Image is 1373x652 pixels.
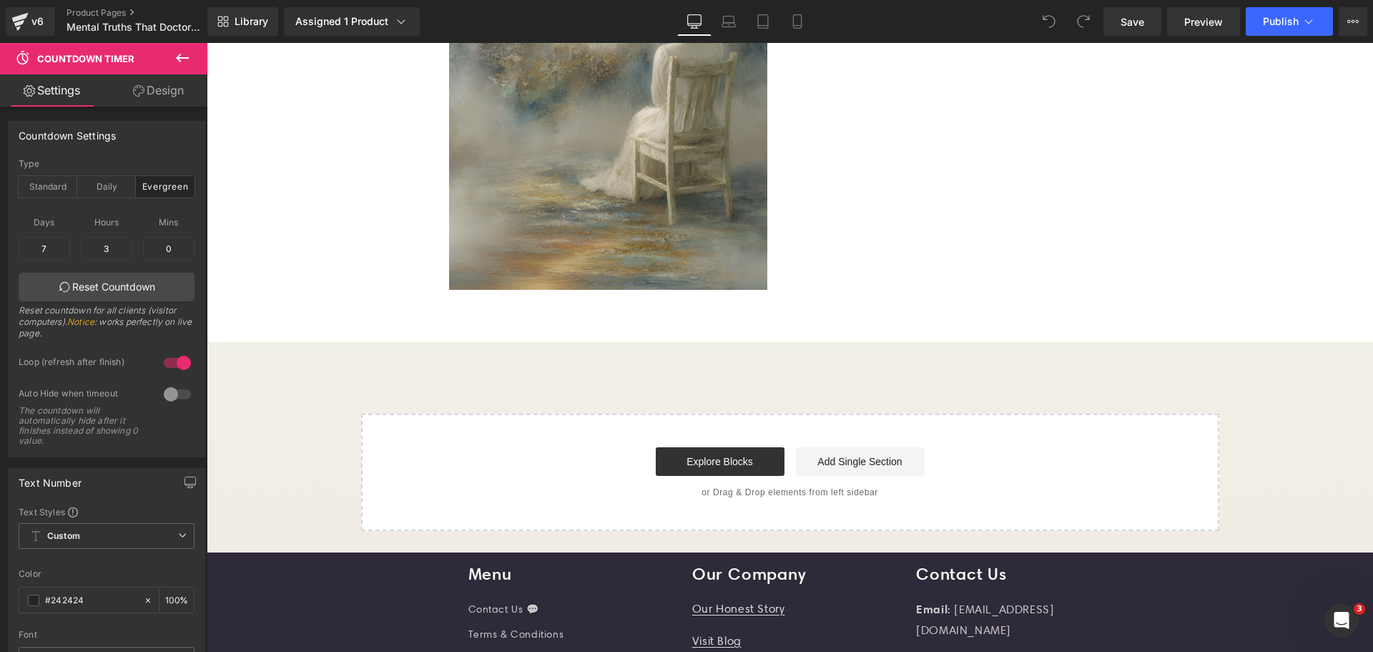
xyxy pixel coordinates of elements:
[1324,603,1359,638] iframe: Intercom live chat
[709,559,741,573] strong: Email
[486,591,535,605] a: Visit Blog
[19,388,149,403] div: Auto Hide when timeout
[1263,16,1299,27] span: Publish
[262,604,298,629] a: Returns
[143,213,195,231] span: Mins
[19,213,70,231] span: Days
[1184,14,1223,29] span: Preview
[19,406,147,446] div: The countdown will automatically hide after it finishes instead of showing 0 value.
[1339,7,1367,36] button: More
[136,176,195,198] div: Evergreen
[449,404,578,433] a: Explore Blocks
[235,15,268,28] span: Library
[47,530,80,542] b: Custom
[1246,7,1333,36] button: Publish
[37,53,134,64] span: Countdown Timer
[19,122,116,142] div: Countdown Settings
[207,7,278,36] a: New Library
[1167,7,1240,36] a: Preview
[77,176,136,198] div: Daily
[262,579,358,604] a: Terms & Conditions
[19,159,195,169] div: Type
[295,14,408,29] div: Assigned 1 Product
[67,316,94,327] a: Notice
[712,7,746,36] a: Laptop
[67,7,231,19] a: Product Pages
[19,506,195,517] div: Text Styles
[19,469,82,489] div: Text Number
[709,521,905,542] h2: Contact Us
[6,7,55,36] a: v6
[29,12,46,31] div: v6
[1354,603,1365,615] span: 3
[486,521,681,542] h2: Our Company
[1035,7,1063,36] button: Undo
[159,588,194,613] div: %
[107,74,210,107] a: Design
[262,558,333,579] a: Contact Us 💬
[262,521,457,542] h2: Menu
[677,7,712,36] a: Desktop
[19,356,149,371] div: Loop (refresh after finish)
[19,569,195,579] div: Color
[1069,7,1098,36] button: Redo
[780,7,815,36] a: Mobile
[19,273,195,301] a: Reset Countdown
[177,444,990,454] p: or Drag & Drop elements from left sidebar
[486,559,579,573] a: Our Honest Story
[81,213,132,231] span: Hours
[746,7,780,36] a: Tablet
[1121,14,1144,29] span: Save
[19,176,77,198] div: Standard
[67,21,204,33] span: Mental Truths That Doctors Don't Tell You
[45,593,137,608] input: Color
[589,404,718,433] a: Add Single Section
[19,305,195,349] div: Reset countdown for all clients (visitor computers). : works perfectly on live page.
[709,556,905,598] p: : [EMAIL_ADDRESS][DOMAIN_NAME]
[19,630,195,640] div: Font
